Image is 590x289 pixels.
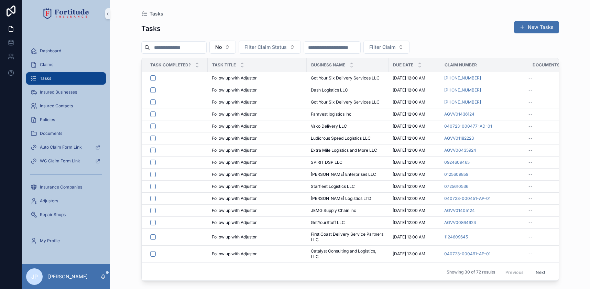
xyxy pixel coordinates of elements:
a: Insured Contacts [26,100,106,112]
span: Follow up with Adjustor [212,172,257,177]
a: Insured Businesses [26,86,106,98]
span: -- [528,75,533,81]
button: Select Button [363,41,409,54]
a: WC Claim Form Link [26,155,106,167]
span: Follow up with Adjustor [212,160,257,165]
span: Follow up with Adjustor [212,234,257,240]
span: Insured Businesses [40,89,77,95]
a: 040723-000491-AP-01 [444,251,491,257]
span: AGVV01182223 [444,136,474,141]
span: [DATE] 12:00 AM [393,196,425,201]
span: Filter Claim Status [244,44,287,51]
span: Auto Claim Form Link [40,144,82,150]
span: Showing 30 of 72 results [447,270,495,275]
span: Famvest logistics Inc [311,111,351,117]
button: Select Button [209,41,236,54]
span: JP [31,272,38,281]
span: Due Date [393,62,413,68]
a: AGVV01405124 [444,208,475,213]
span: Task Completed? [150,62,191,68]
a: 1124609645 [444,234,468,240]
span: Extra Mile Logistics and More LLC [311,148,377,153]
span: Follow up with Adjustor [212,87,257,93]
a: Auto Claim Form Link [26,141,106,153]
div: scrollable content [22,28,110,256]
span: -- [528,136,533,141]
span: [DATE] 12:00 AM [393,136,425,141]
span: [DATE] 12:00 AM [393,75,425,81]
span: Vako Delivery LLC [311,124,347,129]
span: JEMG Supply Chain Inc [311,208,356,213]
span: -- [528,220,533,225]
a: Policies [26,114,106,126]
span: Follow up with Adjustor [212,196,257,201]
span: Filter Claim [369,44,395,51]
span: Insured Contacts [40,103,73,109]
span: Insurance Companies [40,184,82,190]
button: Select Button [239,41,301,54]
span: Follow up with Adjustor [212,99,257,105]
span: Got Your Six Delivery Services LLC [311,75,380,81]
span: Catalyst Consulting and Logistics, LLC [311,248,384,259]
span: Follow up with Adjustor [212,111,257,117]
span: Tasks [150,10,163,17]
span: [DATE] 12:00 AM [393,184,425,189]
p: [PERSON_NAME] [48,273,88,280]
span: Business Name [311,62,345,68]
a: Tasks [141,10,163,17]
span: Got Your Six Delivery Services LLC [311,99,380,105]
a: 040723-000477-AD-01 [444,124,492,129]
a: AGVV00864924 [444,220,476,225]
a: Insurance Companies [26,181,106,193]
span: -- [528,184,533,189]
span: [PERSON_NAME] Logistics LTD [311,196,371,201]
span: [DATE] 12:00 AM [393,111,425,117]
span: -- [528,99,533,105]
span: [DATE] 12:00 AM [393,124,425,129]
span: Follow up with Adjustor [212,124,257,129]
span: First Coast Delivery Service Partners LLC [311,232,384,243]
span: Repair Shops [40,212,66,217]
span: [DATE] 12:00 AM [393,220,425,225]
span: Documents [40,131,62,136]
span: Policies [40,117,55,122]
a: AGVV00435924 [444,148,476,153]
a: [PHONE_NUMBER] [444,99,481,105]
a: 040723-000451-AP-01 [444,196,491,201]
span: Follow up with Adjustor [212,251,257,257]
span: [DATE] 12:00 AM [393,234,425,240]
a: 0725610536 [444,184,468,189]
a: 0125609859 [444,172,468,177]
span: Dashboard [40,48,61,54]
span: [DATE] 12:00 AM [393,99,425,105]
span: -- [528,251,533,257]
a: [PHONE_NUMBER] [444,87,481,93]
span: [PERSON_NAME] Enterprises LLC [311,172,376,177]
span: Tasks [40,76,51,81]
span: -- [528,234,533,240]
img: App logo [43,8,89,19]
span: Follow up with Adjustor [212,136,257,141]
a: [PHONE_NUMBER] [444,75,481,81]
span: WC Claim Form Link [40,158,80,164]
span: Follow up with Adjustor [212,220,257,225]
span: -- [528,124,533,129]
span: -- [528,111,533,117]
button: New Tasks [514,21,559,33]
span: [DATE] 12:00 AM [393,87,425,93]
a: Claims [26,58,106,71]
a: 0924609465 [444,160,470,165]
a: Dashboard [26,45,106,57]
a: Repair Shops [26,208,106,221]
a: Documents [26,127,106,140]
a: AGVV01436124 [444,111,474,117]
